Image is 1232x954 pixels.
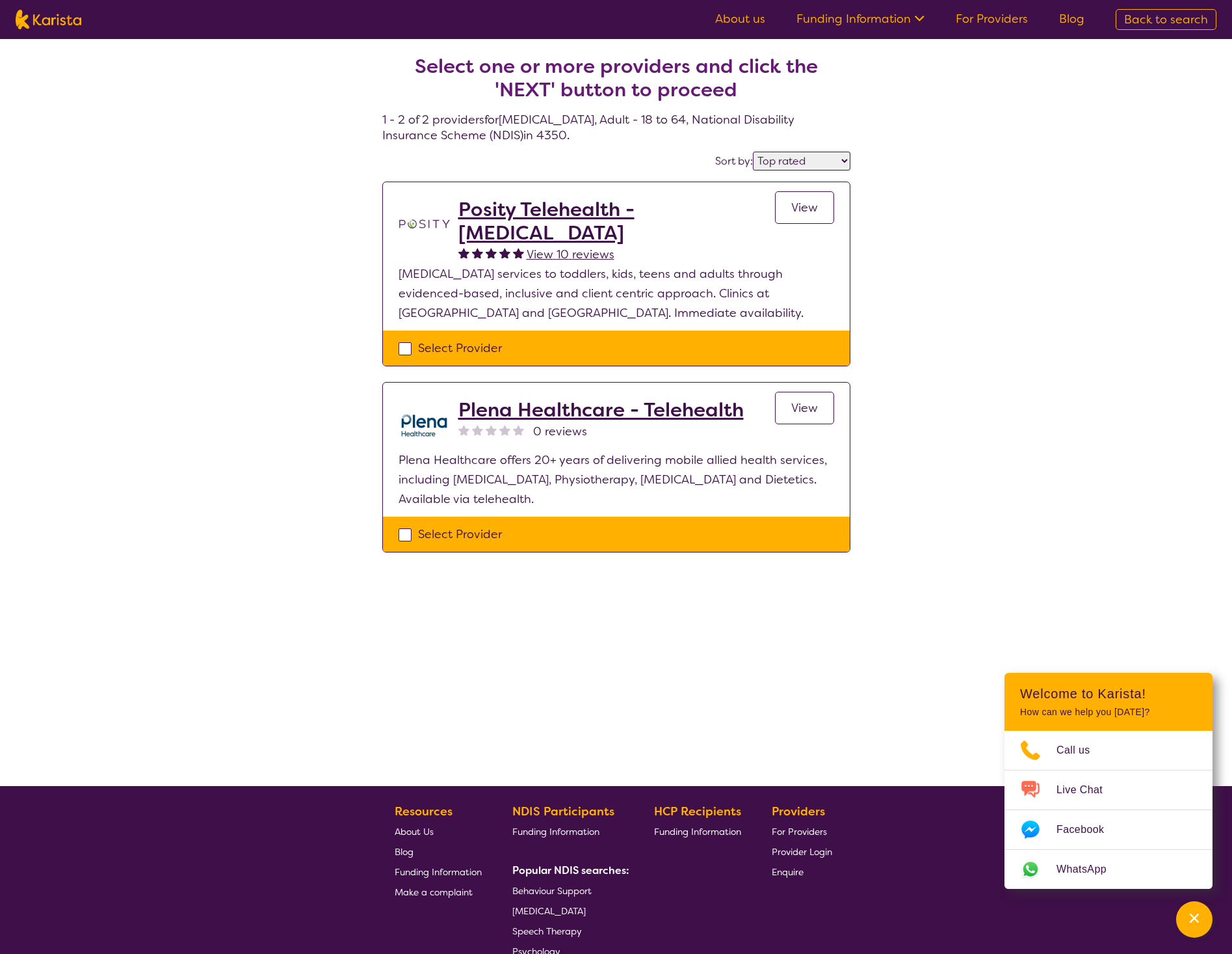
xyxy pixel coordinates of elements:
h4: 1 - 2 of 2 providers for [MEDICAL_DATA] , Adult - 18 to 64 , National Disability Insurance Scheme... [382,23,850,143]
a: Behaviour Support [512,880,624,901]
b: Resources [395,804,452,819]
button: Channel Menu [1176,901,1212,938]
a: Make a complaint [395,882,482,902]
a: Provider Login [772,841,832,862]
img: t1bslo80pcylnzwjhndq.png [399,198,451,250]
span: Make a complaint [395,886,473,898]
img: nonereviewstar [458,424,469,435]
a: Back to search [1116,9,1216,30]
span: Blog [395,846,413,858]
h2: Welcome to Karista! [1020,686,1197,702]
span: Facebook [1056,820,1120,839]
img: fullstar [472,247,483,258]
a: View [775,392,834,424]
img: nonereviewstar [472,424,483,435]
img: fullstar [499,247,510,258]
span: Live Chat [1056,780,1118,800]
b: Popular NDIS searches: [512,864,629,877]
span: View [791,200,818,215]
span: WhatsApp [1056,860,1122,879]
span: Funding Information [395,866,482,878]
span: View 10 reviews [527,247,614,262]
a: Blog [395,841,482,862]
span: Funding Information [512,826,599,838]
img: Karista logo [16,10,81,29]
p: How can we help you [DATE]? [1020,707,1197,718]
span: Behaviour Support [512,885,592,897]
img: qwv9egg5taowukv2xnze.png [399,398,451,450]
a: View [775,191,834,224]
span: Speech Therapy [512,925,582,937]
span: About Us [395,826,434,838]
a: Funding Information [395,862,482,882]
img: fullstar [458,247,469,258]
img: fullstar [486,247,497,258]
a: Funding Information [796,11,924,27]
span: Back to search [1124,12,1208,27]
a: For Providers [772,821,832,841]
a: About us [715,11,765,27]
a: [MEDICAL_DATA] [512,901,624,921]
span: Call us [1056,741,1106,760]
a: Funding Information [512,821,624,841]
b: NDIS Participants [512,804,614,819]
span: Provider Login [772,846,832,858]
a: Posity Telehealth - [MEDICAL_DATA] [458,198,775,245]
a: Plena Healthcare - Telehealth [458,398,744,422]
div: Channel Menu [1004,673,1212,889]
a: Blog [1059,11,1084,27]
h2: Select one or more providers and click the 'NEXT' button to proceed [398,55,835,102]
a: Funding Information [654,821,741,841]
span: 0 reviews [533,422,587,441]
p: Plena Healthcare offers 20+ years of delivering mobile allied health services, including [MEDICAL... [399,450,834,509]
img: nonereviewstar [513,424,524,435]
span: Funding Information [654,826,741,838]
a: About Us [395,821,482,841]
a: Enquire [772,862,832,882]
img: nonereviewstar [486,424,497,435]
b: HCP Recipients [654,804,741,819]
p: [MEDICAL_DATA] services to toddlers, kids, teens and adults through evidenced-based, inclusive an... [399,264,834,323]
img: fullstar [513,247,524,258]
a: For Providers [956,11,1028,27]
label: Sort by: [715,154,753,168]
span: View [791,400,818,416]
span: For Providers [772,826,827,838]
span: [MEDICAL_DATA] [512,905,586,917]
b: Providers [772,804,825,819]
ul: Choose channel [1004,731,1212,889]
img: nonereviewstar [499,424,510,435]
a: Web link opens in a new tab. [1004,850,1212,889]
span: Enquire [772,866,804,878]
a: Speech Therapy [512,921,624,941]
a: View 10 reviews [527,245,614,264]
